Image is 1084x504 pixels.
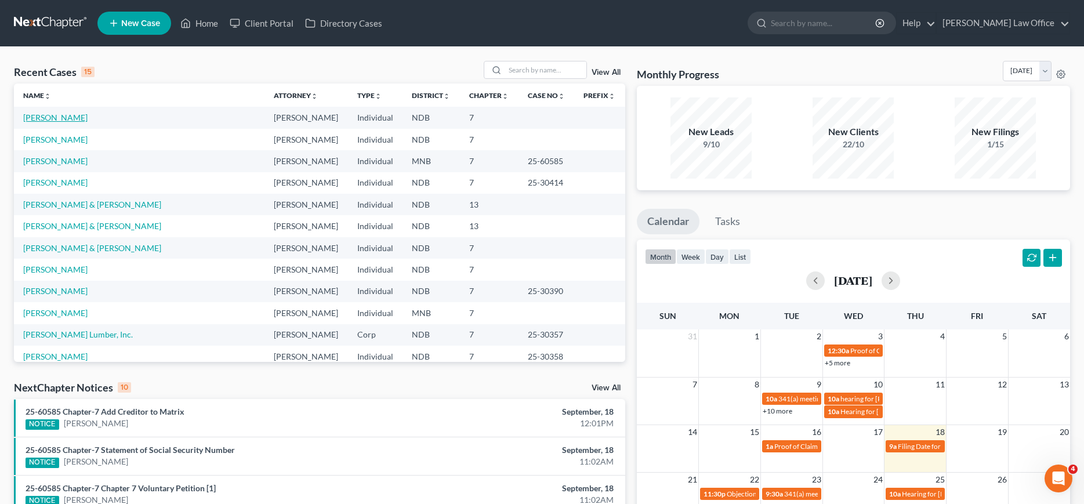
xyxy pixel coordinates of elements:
div: NOTICE [26,419,59,430]
a: [PERSON_NAME] & [PERSON_NAME] [23,221,161,231]
td: 25-30357 [519,324,575,346]
button: month [645,249,676,264]
a: Home [175,13,224,34]
div: NOTICE [26,458,59,468]
span: 23 [811,473,822,487]
a: Districtunfold_more [412,91,450,100]
td: NDB [403,237,460,259]
a: [PERSON_NAME] [23,156,88,166]
span: 17 [872,425,884,439]
span: 5 [1001,329,1008,343]
a: Directory Cases [299,13,388,34]
span: Hearing for [PERSON_NAME] [902,490,992,498]
td: 7 [460,281,519,302]
span: Wed [844,311,863,321]
a: [PERSON_NAME] [23,264,88,274]
span: 18 [934,425,946,439]
span: 4 [1068,465,1078,474]
td: [PERSON_NAME] [264,129,348,150]
td: 25-60585 [519,150,575,172]
div: New Leads [670,125,752,139]
div: 15 [81,67,95,77]
span: New Case [121,19,160,28]
td: Individual [348,215,403,237]
td: [PERSON_NAME] [264,259,348,280]
span: 341(a) meeting for [778,394,835,403]
a: [PERSON_NAME] [23,286,88,296]
td: 13 [460,194,519,215]
td: [PERSON_NAME] [264,172,348,194]
div: NextChapter Notices [14,380,131,394]
i: unfold_more [375,93,382,100]
a: Help [897,13,936,34]
span: 341(a) meeting for [PERSON_NAME] & [PERSON_NAME] [784,490,958,498]
h3: Monthly Progress [637,67,719,81]
a: 25-60585 Chapter-7 Chapter 7 Voluntary Petition [1] [26,483,216,493]
div: 10 [118,382,131,393]
td: 25-30358 [519,346,575,367]
a: +5 more [825,358,850,367]
span: 21 [687,473,698,487]
i: unfold_more [502,93,509,100]
a: [PERSON_NAME] [23,308,88,318]
td: Individual [348,281,403,302]
span: 25 [934,473,946,487]
td: Individual [348,194,403,215]
span: 9a [889,442,897,451]
a: View All [592,384,621,392]
a: [PERSON_NAME] [64,456,128,467]
a: View All [592,68,621,77]
span: 26 [996,473,1008,487]
span: 11 [934,378,946,391]
span: 12:30a [828,346,849,355]
button: list [729,249,751,264]
div: New Filings [955,125,1036,139]
span: 4 [939,329,946,343]
a: [PERSON_NAME] [23,135,88,144]
td: 7 [460,107,519,128]
a: [PERSON_NAME] [23,177,88,187]
td: NDB [403,259,460,280]
input: Search by name... [771,12,877,34]
td: [PERSON_NAME] [264,150,348,172]
td: NDB [403,281,460,302]
span: 20 [1058,425,1070,439]
span: 24 [872,473,884,487]
td: Individual [348,302,403,324]
td: [PERSON_NAME] [264,237,348,259]
span: Proof of Claim Deadline - Government for [PERSON_NAME] [774,442,956,451]
td: [PERSON_NAME] [264,107,348,128]
span: Proof of Claim Deadline - Standard for [PERSON_NAME] [850,346,1021,355]
a: [PERSON_NAME] Lumber, Inc. [23,329,133,339]
td: NDB [403,324,460,346]
span: 9 [815,378,822,391]
td: Individual [348,107,403,128]
iframe: Intercom live chat [1045,465,1072,492]
span: 22 [749,473,760,487]
a: Case Nounfold_more [528,91,565,100]
span: Sun [659,311,676,321]
td: MNB [403,302,460,324]
td: [PERSON_NAME] [264,346,348,367]
span: Sat [1032,311,1046,321]
a: Nameunfold_more [23,91,51,100]
td: 7 [460,324,519,346]
a: [PERSON_NAME] [23,113,88,122]
a: Attorneyunfold_more [274,91,318,100]
span: 14 [687,425,698,439]
a: Typeunfold_more [357,91,382,100]
div: September, 18 [425,406,614,418]
div: New Clients [813,125,894,139]
span: 7 [691,378,698,391]
span: 8 [753,378,760,391]
span: Tue [784,311,799,321]
td: 7 [460,129,519,150]
td: 7 [460,346,519,367]
div: 11:02AM [425,456,614,467]
span: Hearing for [PERSON_NAME] & [PERSON_NAME] [840,407,992,416]
td: NDB [403,346,460,367]
span: 31 [687,329,698,343]
td: Individual [348,150,403,172]
span: 19 [996,425,1008,439]
span: 13 [1058,378,1070,391]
